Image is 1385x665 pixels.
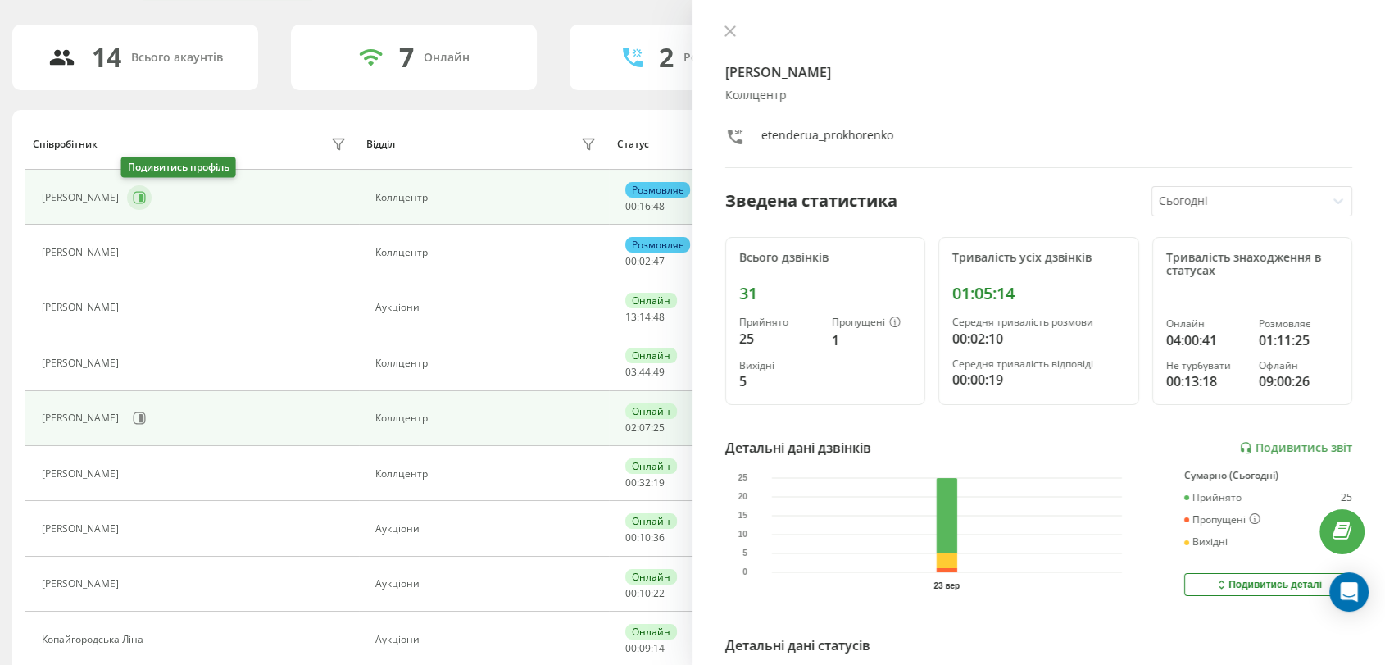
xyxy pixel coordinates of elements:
[42,358,123,369] div: [PERSON_NAME]
[1184,573,1352,596] button: Подивитись деталі
[424,51,470,65] div: Онлайн
[738,530,748,539] text: 10
[1184,470,1352,481] div: Сумарно (Сьогодні)
[653,199,665,213] span: 48
[42,634,148,645] div: Копайгородська Ліна
[1329,572,1369,612] div: Open Intercom Messenger
[42,302,123,313] div: [PERSON_NAME]
[739,251,911,265] div: Всього дзвінків
[42,247,123,258] div: [PERSON_NAME]
[639,531,651,544] span: 10
[33,139,98,150] div: Співробітник
[625,403,677,419] div: Онлайн
[653,421,665,435] span: 25
[639,199,651,213] span: 16
[725,438,871,458] div: Детальні дані дзвінків
[625,199,637,213] span: 00
[725,62,1352,82] h4: [PERSON_NAME]
[375,412,600,424] div: Коллцентр
[625,569,677,585] div: Онлайн
[121,157,236,178] div: Подивитись профіль
[625,237,690,253] div: Розмовляє
[739,284,911,303] div: 31
[683,51,763,65] div: Розмовляють
[625,476,637,490] span: 00
[42,412,123,424] div: [PERSON_NAME]
[653,254,665,268] span: 47
[625,348,677,363] div: Онлайн
[131,51,223,65] div: Всього акаунтів
[625,641,637,655] span: 00
[952,358,1124,370] div: Середня тривалість відповіді
[625,513,677,529] div: Онлайн
[625,624,677,640] div: Онлайн
[375,634,600,645] div: Аукціони
[375,523,600,535] div: Аукціони
[739,371,819,391] div: 5
[738,492,748,501] text: 20
[639,365,651,379] span: 44
[617,139,649,150] div: Статус
[653,531,665,544] span: 36
[1166,330,1246,350] div: 04:00:41
[742,549,747,558] text: 5
[625,586,637,600] span: 00
[1215,578,1322,591] div: Подивитись деталі
[625,643,665,654] div: : :
[952,284,1124,303] div: 01:05:14
[625,256,665,267] div: : :
[399,42,414,73] div: 7
[725,189,897,213] div: Зведена статистика
[739,329,819,348] div: 25
[375,302,600,313] div: Аукціони
[625,458,677,474] div: Онлайн
[1166,371,1246,391] div: 00:13:18
[1259,360,1338,371] div: Офлайн
[625,367,665,378] div: : :
[42,578,123,590] div: [PERSON_NAME]
[761,127,893,151] div: etenderua_prokhorenko
[1184,492,1242,503] div: Прийнято
[832,317,911,330] div: Пропущені
[653,586,665,600] span: 22
[375,192,600,203] div: Коллцентр
[738,473,748,482] text: 25
[625,477,665,489] div: : :
[625,588,665,599] div: : :
[639,641,651,655] span: 09
[625,422,665,434] div: : :
[639,421,651,435] span: 07
[625,312,665,323] div: : :
[1184,536,1228,548] div: Вихідні
[639,254,651,268] span: 02
[742,567,747,576] text: 0
[1259,330,1338,350] div: 01:11:25
[1259,318,1338,330] div: Розмовляє
[42,523,123,535] div: [PERSON_NAME]
[653,476,665,490] span: 19
[625,293,677,308] div: Онлайн
[375,578,600,590] div: Аукціони
[625,310,637,324] span: 13
[739,360,819,371] div: Вихідні
[625,182,690,198] div: Розмовляє
[625,365,637,379] span: 03
[639,586,651,600] span: 10
[653,641,665,655] span: 14
[832,330,911,350] div: 1
[625,421,637,435] span: 02
[952,317,1124,328] div: Середня тривалість розмови
[738,511,748,520] text: 15
[375,468,600,480] div: Коллцентр
[952,251,1124,265] div: Тривалість усіх дзвінків
[1184,513,1260,526] div: Пропущені
[42,192,123,203] div: [PERSON_NAME]
[653,365,665,379] span: 49
[625,254,637,268] span: 00
[933,581,960,590] text: 23 вер
[625,531,637,544] span: 00
[639,310,651,324] span: 14
[1239,441,1352,455] a: Подивитись звіт
[42,468,123,480] div: [PERSON_NAME]
[375,358,600,369] div: Коллцентр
